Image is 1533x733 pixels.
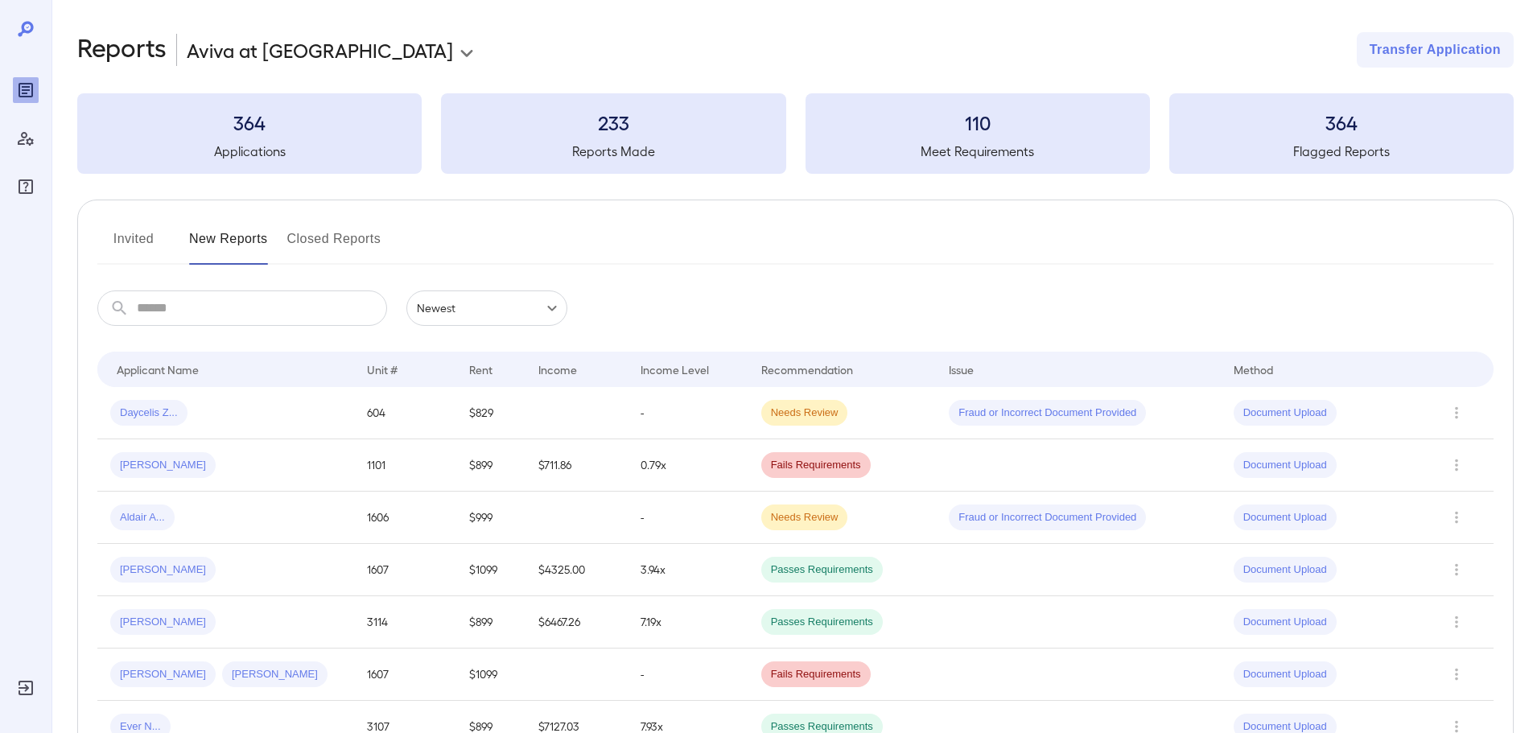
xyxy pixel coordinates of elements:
h5: Reports Made [441,142,785,161]
td: 1606 [354,492,457,544]
span: Fraud or Incorrect Document Provided [949,406,1146,421]
td: 604 [354,387,457,439]
td: $829 [456,387,525,439]
span: Passes Requirements [761,562,883,578]
h3: 110 [806,109,1150,135]
button: Transfer Application [1357,32,1514,68]
td: $6467.26 [525,596,628,649]
h3: 233 [441,109,785,135]
td: 7.19x [628,596,748,649]
div: Applicant Name [117,360,199,379]
button: Row Actions [1444,557,1469,583]
span: Passes Requirements [761,615,883,630]
h2: Reports [77,32,167,68]
button: Row Actions [1444,400,1469,426]
div: Income [538,360,577,379]
summary: 364Applications233Reports Made110Meet Requirements364Flagged Reports [77,93,1514,174]
button: Invited [97,226,170,265]
div: Method [1234,360,1273,379]
span: Fails Requirements [761,667,871,682]
td: $899 [456,439,525,492]
td: - [628,649,748,701]
button: Row Actions [1444,661,1469,687]
td: - [628,387,748,439]
span: Needs Review [761,406,848,421]
td: $1099 [456,649,525,701]
div: Recommendation [761,360,853,379]
span: Document Upload [1234,406,1337,421]
div: Unit # [367,360,398,379]
h5: Meet Requirements [806,142,1150,161]
span: Document Upload [1234,615,1337,630]
div: Reports [13,77,39,103]
div: Rent [469,360,495,379]
span: Needs Review [761,510,848,525]
button: Row Actions [1444,609,1469,635]
td: $4325.00 [525,544,628,596]
td: $1099 [456,544,525,596]
td: 3114 [354,596,457,649]
td: $711.86 [525,439,628,492]
span: Fraud or Incorrect Document Provided [949,510,1146,525]
div: Log Out [13,675,39,701]
span: [PERSON_NAME] [110,458,216,473]
td: 3.94x [628,544,748,596]
span: Document Upload [1234,510,1337,525]
button: Row Actions [1444,452,1469,478]
td: 1607 [354,544,457,596]
h5: Applications [77,142,422,161]
div: Income Level [641,360,709,379]
span: Aldair A... [110,510,175,525]
td: $999 [456,492,525,544]
span: Document Upload [1234,562,1337,578]
td: $899 [456,596,525,649]
td: - [628,492,748,544]
div: Issue [949,360,975,379]
button: New Reports [189,226,268,265]
span: [PERSON_NAME] [222,667,328,682]
span: [PERSON_NAME] [110,562,216,578]
span: Fails Requirements [761,458,871,473]
button: Closed Reports [287,226,381,265]
h3: 364 [77,109,422,135]
div: FAQ [13,174,39,200]
td: 1101 [354,439,457,492]
div: Newest [406,290,567,326]
span: [PERSON_NAME] [110,667,216,682]
span: Document Upload [1234,458,1337,473]
p: Aviva at [GEOGRAPHIC_DATA] [187,37,453,63]
span: [PERSON_NAME] [110,615,216,630]
td: 0.79x [628,439,748,492]
td: 1607 [354,649,457,701]
h3: 364 [1169,109,1514,135]
span: Daycelis Z... [110,406,188,421]
button: Row Actions [1444,504,1469,530]
span: Document Upload [1234,667,1337,682]
h5: Flagged Reports [1169,142,1514,161]
div: Manage Users [13,126,39,151]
